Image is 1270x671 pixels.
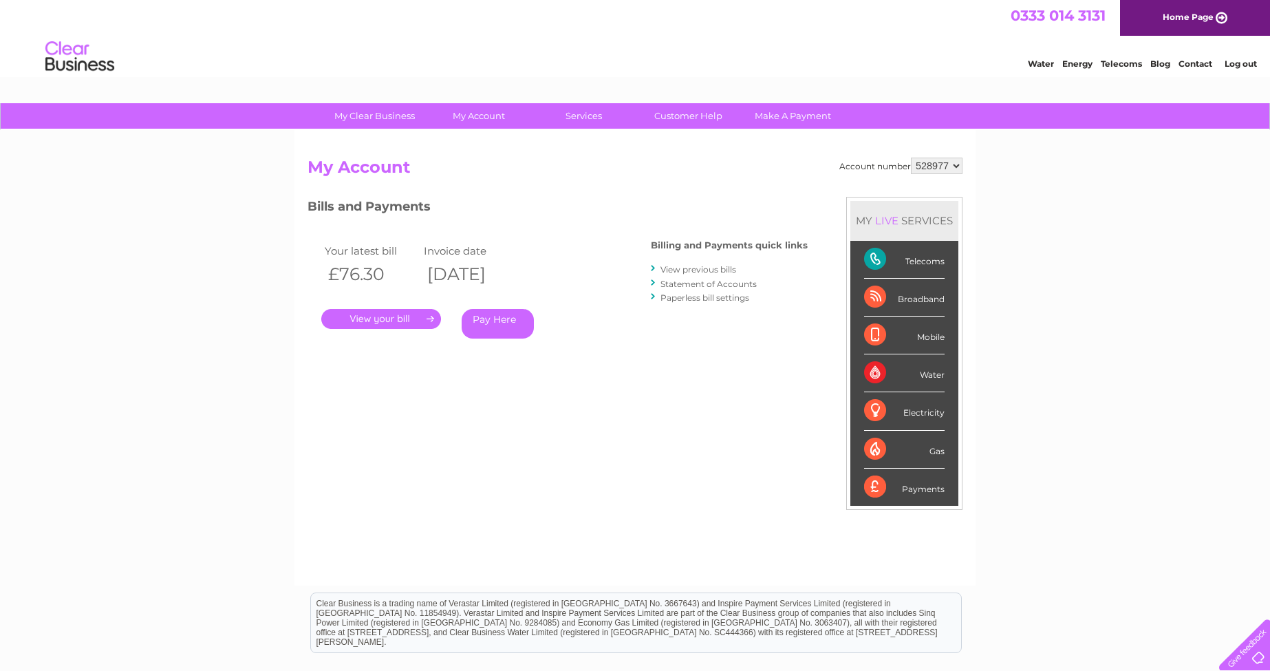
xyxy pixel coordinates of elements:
[736,103,850,129] a: Make A Payment
[651,240,808,251] h4: Billing and Payments quick links
[45,36,115,78] img: logo.png
[872,214,901,227] div: LIVE
[660,292,749,303] a: Paperless bill settings
[422,103,536,129] a: My Account
[318,103,431,129] a: My Clear Business
[321,242,420,260] td: Your latest bill
[420,242,519,260] td: Invoice date
[864,431,945,469] div: Gas
[864,279,945,317] div: Broadband
[311,8,961,67] div: Clear Business is a trading name of Verastar Limited (registered in [GEOGRAPHIC_DATA] No. 3667643...
[660,264,736,275] a: View previous bills
[1178,58,1212,69] a: Contact
[864,392,945,430] div: Electricity
[1062,58,1093,69] a: Energy
[864,241,945,279] div: Telecoms
[839,158,962,174] div: Account number
[1028,58,1054,69] a: Water
[321,260,420,288] th: £76.30
[527,103,641,129] a: Services
[864,354,945,392] div: Water
[660,279,757,289] a: Statement of Accounts
[308,197,808,221] h3: Bills and Payments
[308,158,962,184] h2: My Account
[864,469,945,506] div: Payments
[632,103,745,129] a: Customer Help
[321,309,441,329] a: .
[850,201,958,240] div: MY SERVICES
[1150,58,1170,69] a: Blog
[462,309,534,339] a: Pay Here
[1011,7,1106,24] a: 0333 014 3131
[1101,58,1142,69] a: Telecoms
[864,317,945,354] div: Mobile
[1225,58,1257,69] a: Log out
[420,260,519,288] th: [DATE]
